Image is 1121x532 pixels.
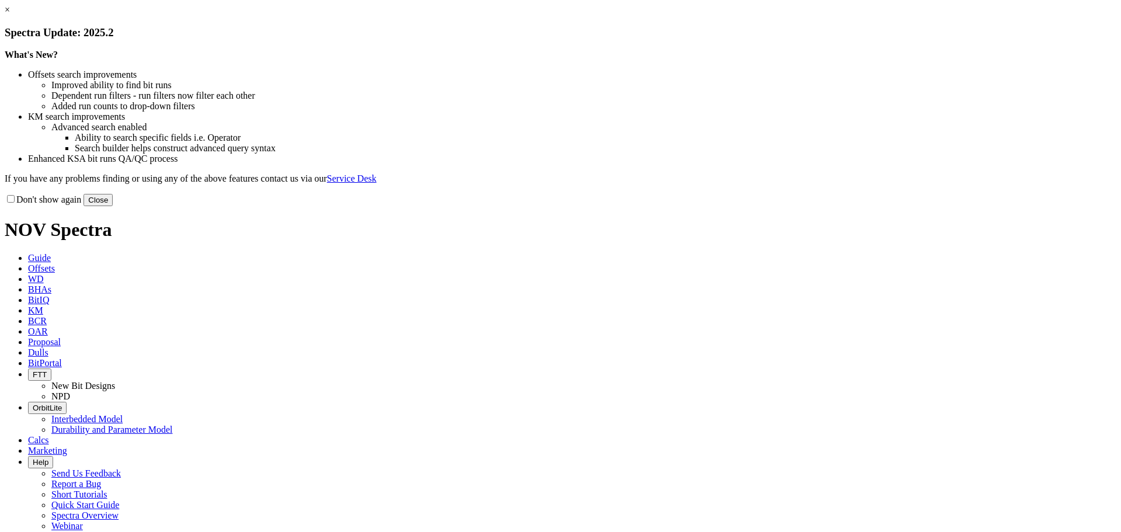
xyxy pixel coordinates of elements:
[51,500,119,510] a: Quick Start Guide
[51,91,1116,101] li: Dependent run filters - run filters now filter each other
[28,326,48,336] span: OAR
[28,337,61,347] span: Proposal
[83,194,113,206] button: Close
[5,219,1116,241] h1: NOV Spectra
[28,446,67,455] span: Marketing
[28,316,47,326] span: BCR
[5,5,10,15] a: ×
[33,370,47,379] span: FTT
[51,479,101,489] a: Report a Bug
[51,414,123,424] a: Interbedded Model
[51,521,83,531] a: Webinar
[51,381,115,391] a: New Bit Designs
[33,458,48,467] span: Help
[7,195,15,203] input: Don't show again
[75,133,1116,143] li: Ability to search specific fields i.e. Operator
[5,26,1116,39] h3: Spectra Update: 2025.2
[28,112,1116,122] li: KM search improvements
[28,295,49,305] span: BitIQ
[28,263,55,273] span: Offsets
[5,194,81,204] label: Don't show again
[5,173,1116,184] p: If you have any problems finding or using any of the above features contact us via our
[28,253,51,263] span: Guide
[51,122,1116,133] li: Advanced search enabled
[28,347,48,357] span: Dulls
[28,305,43,315] span: KM
[51,101,1116,112] li: Added run counts to drop-down filters
[28,154,1116,164] li: Enhanced KSA bit runs QA/QC process
[327,173,377,183] a: Service Desk
[51,425,173,434] a: Durability and Parameter Model
[75,143,1116,154] li: Search builder helps construct advanced query syntax
[28,274,44,284] span: WD
[28,284,51,294] span: BHAs
[51,510,119,520] a: Spectra Overview
[51,468,121,478] a: Send Us Feedback
[51,80,1116,91] li: Improved ability to find bit runs
[28,435,49,445] span: Calcs
[28,358,62,368] span: BitPortal
[51,489,107,499] a: Short Tutorials
[51,391,70,401] a: NPD
[5,50,58,60] strong: What's New?
[33,404,62,412] span: OrbitLite
[28,69,1116,80] li: Offsets search improvements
